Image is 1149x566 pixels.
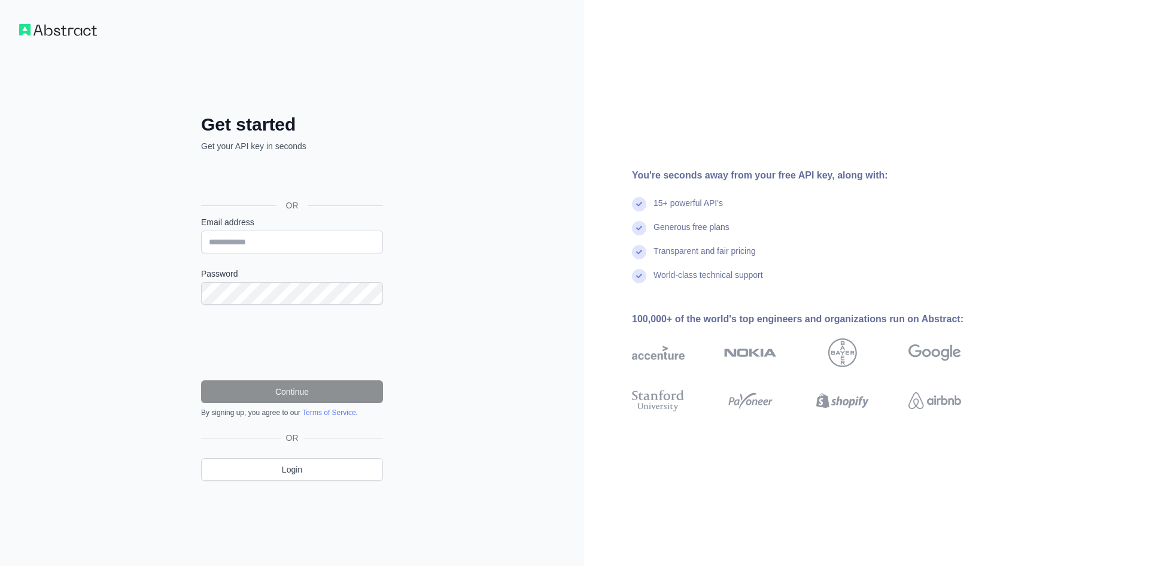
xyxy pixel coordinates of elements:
[632,312,999,326] div: 100,000+ of the world's top engineers and organizations run on Abstract:
[724,388,777,414] img: payoneer
[828,338,857,367] img: bayer
[276,199,308,211] span: OR
[302,408,355,417] a: Terms of Service
[632,338,685,367] img: accenture
[632,168,999,183] div: You're seconds away from your free API key, along with:
[632,245,646,259] img: check mark
[816,388,869,414] img: shopify
[632,388,685,414] img: stanford university
[201,319,383,366] iframe: reCAPTCHA
[724,338,777,367] img: nokia
[201,140,383,152] p: Get your API key in seconds
[632,221,646,235] img: check mark
[195,165,387,192] iframe: Sign in with Google Button
[653,245,756,269] div: Transparent and fair pricing
[632,269,646,283] img: check mark
[908,338,961,367] img: google
[19,24,97,36] img: Workflow
[908,388,961,414] img: airbnb
[201,380,383,403] button: Continue
[201,216,383,228] label: Email address
[201,408,383,417] div: By signing up, you agree to our .
[653,221,729,245] div: Generous free plans
[201,268,383,280] label: Password
[201,458,383,481] a: Login
[653,197,723,221] div: 15+ powerful API's
[632,197,646,211] img: check mark
[653,269,763,293] div: World-class technical support
[201,114,383,135] h2: Get started
[281,432,303,444] span: OR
